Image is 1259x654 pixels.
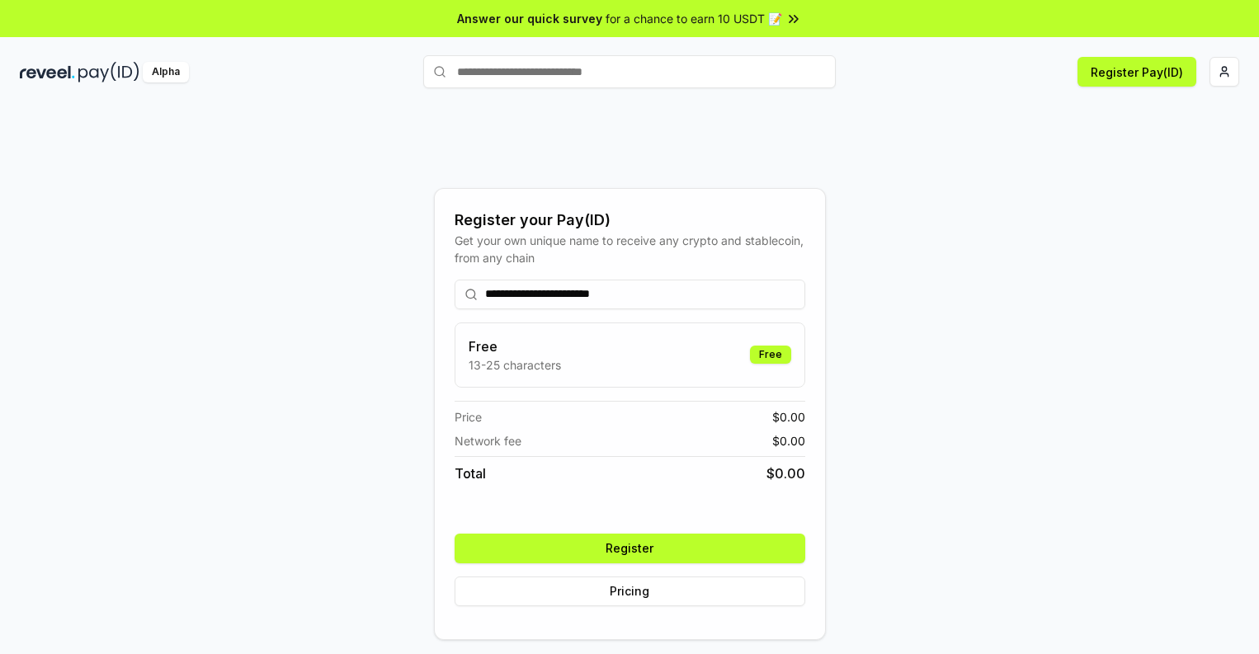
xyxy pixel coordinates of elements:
[455,209,805,232] div: Register your Pay(ID)
[1077,57,1196,87] button: Register Pay(ID)
[455,432,521,449] span: Network fee
[455,534,805,563] button: Register
[20,62,75,82] img: reveel_dark
[455,232,805,266] div: Get your own unique name to receive any crypto and stablecoin, from any chain
[457,10,602,27] span: Answer our quick survey
[78,62,139,82] img: pay_id
[469,356,561,374] p: 13-25 characters
[772,408,805,426] span: $ 0.00
[143,62,189,82] div: Alpha
[455,463,486,483] span: Total
[772,432,805,449] span: $ 0.00
[750,346,791,364] div: Free
[469,336,561,356] h3: Free
[766,463,805,483] span: $ 0.00
[455,408,482,426] span: Price
[455,576,805,606] button: Pricing
[606,10,782,27] span: for a chance to earn 10 USDT 📝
